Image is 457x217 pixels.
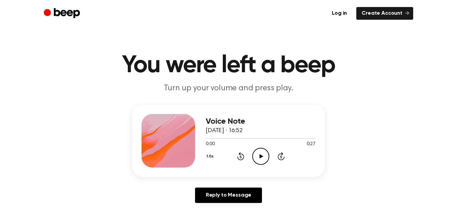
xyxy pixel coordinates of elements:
p: Turn up your volume and press play. [100,83,357,94]
a: Create Account [356,7,413,20]
span: [DATE] · 16:52 [206,128,243,134]
button: 1.0x [206,151,216,162]
h3: Voice Note [206,117,315,126]
a: Reply to Message [195,188,262,203]
a: Beep [44,7,82,20]
a: Log in [327,7,352,20]
span: 0:27 [307,141,315,148]
span: 0:00 [206,141,214,148]
h1: You were left a beep [57,53,400,78]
